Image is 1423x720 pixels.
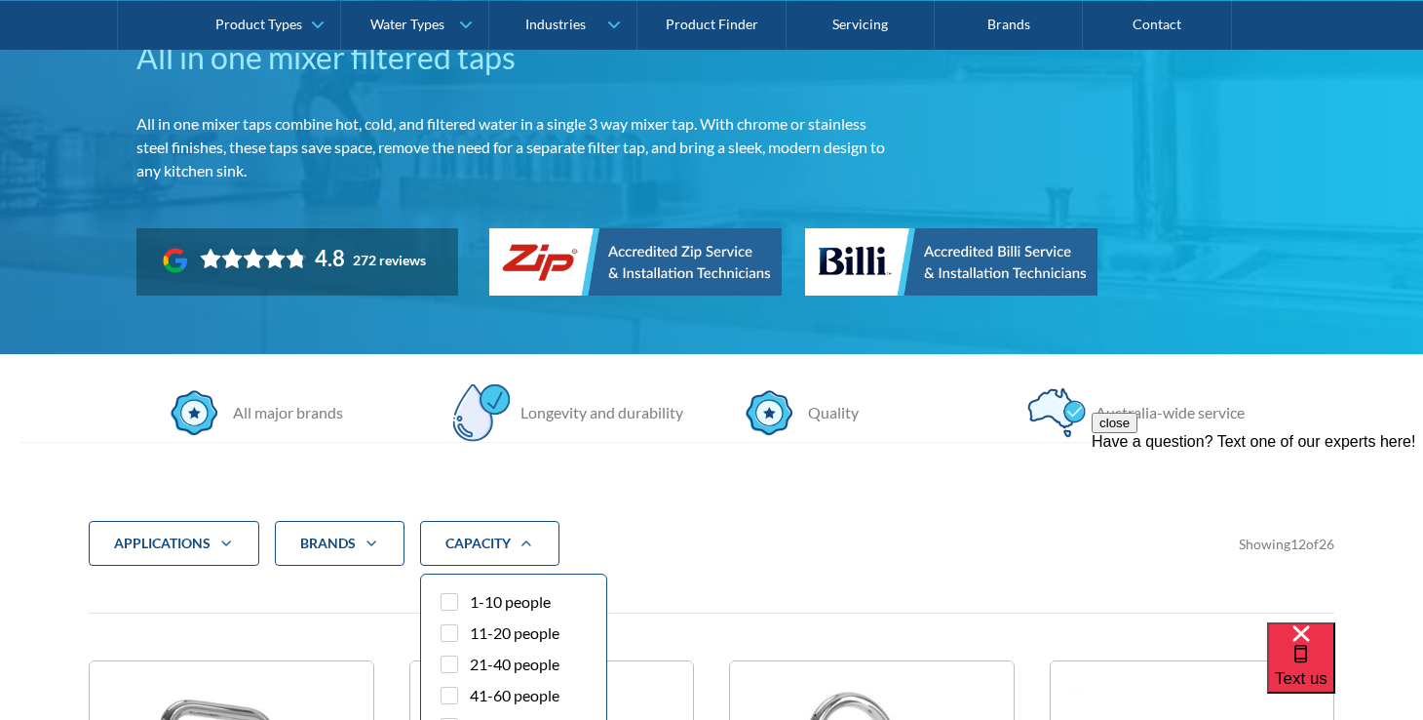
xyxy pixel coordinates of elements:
iframe: podium webchat widget prompt [1092,413,1423,647]
iframe: podium webchat widget bubble [1267,622,1423,720]
div: Rating: 4.8 out of 5 [200,245,345,272]
div: Product Types [215,16,302,32]
strong: CAPACITY [445,535,511,551]
div: Brands [275,521,404,566]
div: applications [114,534,211,553]
div: All major brands [223,401,343,424]
div: Australia-wide service [1086,401,1245,424]
span: 1-10 people [470,590,551,614]
div: Water Types [370,16,444,32]
div: Quality [798,401,859,424]
div: Industries [525,16,586,32]
div: Longevity and durability [511,401,683,424]
form: Filter 5 [89,521,1334,597]
div: 4.8 [315,245,345,272]
div: CAPACITY [420,521,559,566]
div: 272 reviews [353,253,426,268]
div: Brands [300,534,356,553]
p: All in one mixer taps combine hot, cold, and filtered water in a single 3 way mixer tap. With chr... [136,112,885,182]
h1: All in one mixer filtered taps [136,34,885,81]
div: applications [89,521,259,566]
